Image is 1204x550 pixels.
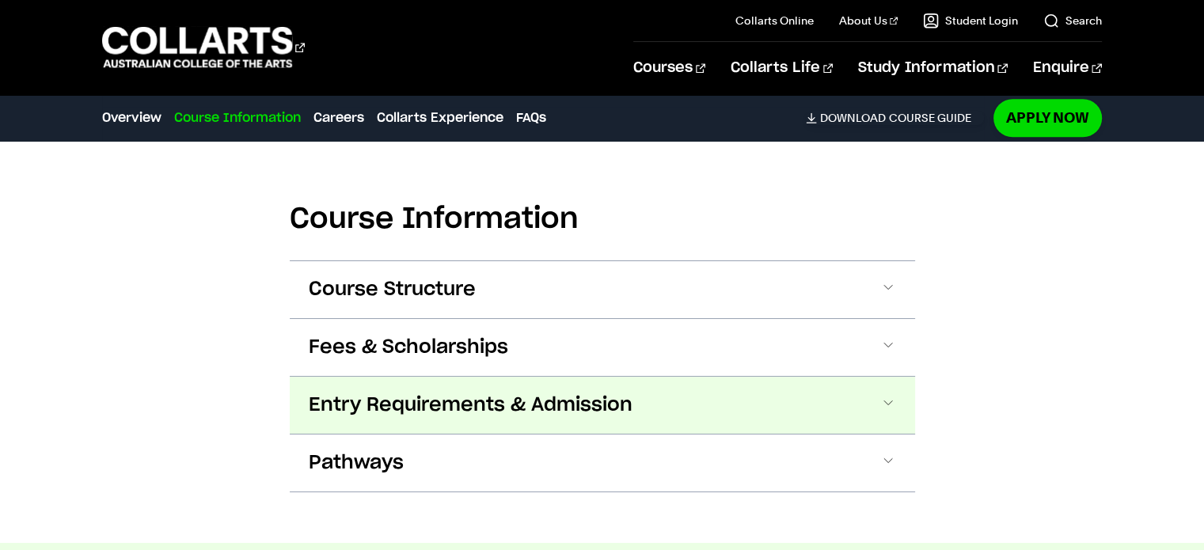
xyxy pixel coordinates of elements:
[820,111,886,125] span: Download
[290,319,915,376] button: Fees & Scholarships
[806,111,984,125] a: DownloadCourse Guide
[1043,13,1102,28] a: Search
[290,202,915,237] h2: Course Information
[377,108,503,127] a: Collarts Experience
[731,42,833,94] a: Collarts Life
[102,108,161,127] a: Overview
[516,108,546,127] a: FAQs
[993,99,1102,136] a: Apply Now
[102,25,305,70] div: Go to homepage
[1033,42,1102,94] a: Enquire
[290,261,915,318] button: Course Structure
[735,13,814,28] a: Collarts Online
[309,450,404,476] span: Pathways
[313,108,364,127] a: Careers
[290,434,915,491] button: Pathways
[923,13,1018,28] a: Student Login
[309,277,476,302] span: Course Structure
[858,42,1007,94] a: Study Information
[174,108,301,127] a: Course Information
[309,393,632,418] span: Entry Requirements & Admission
[839,13,898,28] a: About Us
[633,42,705,94] a: Courses
[290,377,915,434] button: Entry Requirements & Admission
[309,335,508,360] span: Fees & Scholarships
